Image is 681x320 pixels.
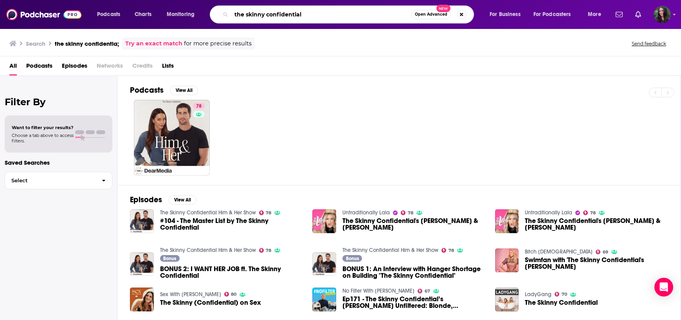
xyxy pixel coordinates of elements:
button: Open AdvancedNew [411,10,451,19]
a: Show notifications dropdown [632,8,644,21]
span: 69 [603,250,608,254]
span: For Business [490,9,521,20]
button: open menu [92,8,130,21]
input: Search podcasts, credits, & more... [231,8,411,21]
button: Select [5,172,112,189]
img: The Skinny Confidential's Lauryn & Michael Bosstick [495,209,519,233]
span: Podcasts [97,9,120,20]
button: open menu [484,8,530,21]
a: Untraditionally Lala [342,209,390,216]
span: The Skinny Confidential's [PERSON_NAME] & [PERSON_NAME] [342,218,486,231]
a: Ep171 - The Skinny Confidential’s Lauryn Evarts Unfiltered: Blonde, “Balance,” and Being a Boss B... [342,296,486,309]
span: 78 [266,249,271,252]
button: open menu [528,8,582,21]
h3: the skinny confidentia; [55,40,119,47]
button: open menu [161,8,205,21]
span: Networks [97,59,123,76]
a: No Filter With Zack Peter [342,288,414,294]
span: BONUS 2: I WANT HER JOB ft. The Skinny Confidential [160,266,303,279]
span: Select [5,178,95,183]
a: Lists [162,59,174,76]
span: 78 [590,211,596,215]
button: View All [168,195,196,205]
span: Open Advanced [415,13,447,16]
span: New [436,5,450,12]
a: 78 [583,210,596,215]
a: Podcasts [26,59,52,76]
div: Open Intercom Messenger [654,278,673,297]
div: Search podcasts, credits, & more... [217,5,481,23]
span: Bonus [163,256,176,261]
a: 70 [555,292,567,297]
span: The Skinny Confidential's [PERSON_NAME] & [PERSON_NAME] [525,218,668,231]
span: 70 [562,293,567,296]
span: Bonus [346,256,359,261]
img: The Skinny (Confidential) on Sex [130,288,154,311]
img: The Skinny Confidential's Lauryn & Michael Bosstick [312,209,336,233]
button: View All [170,86,198,95]
p: Saved Searches [5,159,112,166]
a: Show notifications dropdown [613,8,626,21]
a: Episodes [62,59,87,76]
button: Show profile menu [654,6,671,23]
img: User Profile [654,6,671,23]
img: Swimfan with 'The Skinny Confidential's Lauryn Evarts [495,248,519,272]
span: Ep171 - The Skinny Confidential’s [PERSON_NAME] Unfiltered: Blonde, “Balance,” and Being a Boss B... [342,296,486,309]
img: Podchaser - Follow, Share and Rate Podcasts [6,7,81,22]
span: Want to filter your results? [12,125,74,130]
img: BONUS 1: An Interview with Hanger Shortage on Building "The Skinny Confidential" [312,252,336,276]
h2: Episodes [130,195,162,205]
h3: Search [26,40,45,47]
a: 78 [259,210,272,215]
a: 78 [193,103,205,109]
span: for more precise results [184,39,252,48]
a: 80 [224,292,237,297]
a: 67 [418,289,430,293]
a: BONUS 1: An Interview with Hanger Shortage on Building "The Skinny Confidential" [342,266,486,279]
a: 78 [401,210,413,215]
a: The Skinny Confidential's Lauryn & Michael Bosstick [525,218,668,231]
a: The Skinny Confidential [495,288,519,311]
button: open menu [582,8,611,21]
span: Swimfan with 'The Skinny Confidential's [PERSON_NAME] [525,257,668,270]
a: Bitch Bible [525,248,593,255]
span: 78 [449,249,454,252]
a: The Skinny Confidential Him & Her Show [342,247,438,253]
a: The Skinny (Confidential) on Sex [160,299,261,306]
a: 78 [441,248,454,253]
a: Sex With Emily [160,291,221,298]
a: #104 - The Master List by The Skinny Confidential [160,218,303,231]
h2: Filter By [5,96,112,108]
a: Try an exact match [125,39,182,48]
span: Choose a tab above to access filters. [12,133,74,144]
a: Untraditionally Lala [525,209,572,216]
a: EpisodesView All [130,195,196,205]
span: More [588,9,601,20]
span: Charts [135,9,151,20]
a: The Skinny Confidential [525,299,598,306]
span: Monitoring [167,9,195,20]
img: Ep171 - The Skinny Confidential’s Lauryn Evarts Unfiltered: Blonde, “Balance,” and Being a Boss B... [312,288,336,311]
h2: Podcasts [130,85,164,95]
a: Swimfan with 'The Skinny Confidential's Lauryn Evarts [525,257,668,270]
img: #104 - The Master List by The Skinny Confidential [130,209,154,233]
a: The Skinny Confidential's Lauryn & Michael Bosstick [342,218,486,231]
img: BONUS 2: I WANT HER JOB ft. The Skinny Confidential [130,252,154,276]
a: The Skinny Confidential Him & Her Show [160,247,256,253]
a: Charts [130,8,156,21]
span: Logged in as elenadreamday [654,6,671,23]
span: Credits [132,59,153,76]
span: 67 [425,289,430,293]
